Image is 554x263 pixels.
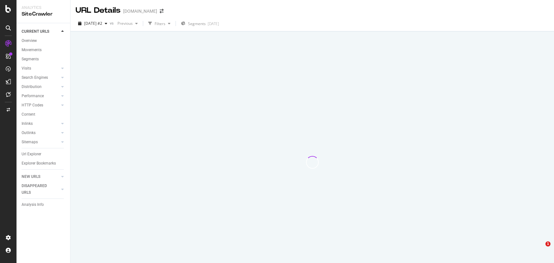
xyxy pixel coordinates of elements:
a: Content [22,111,66,118]
div: Movements [22,47,42,53]
div: [DATE] [208,21,219,26]
a: NEW URLS [22,173,59,180]
span: vs [110,20,115,26]
span: 1 [545,241,551,246]
a: HTTP Codes [22,102,59,109]
div: HTTP Codes [22,102,43,109]
div: SiteCrawler [22,10,65,18]
a: Performance [22,93,59,99]
div: Explorer Bookmarks [22,160,56,167]
span: Previous [115,21,133,26]
div: URL Details [76,5,121,16]
div: NEW URLS [22,173,40,180]
a: Outlinks [22,130,59,136]
div: Overview [22,37,37,44]
span: Segments [188,21,206,26]
div: Search Engines [22,74,48,81]
button: Filters [146,18,173,29]
div: arrow-right-arrow-left [160,9,164,13]
a: Search Engines [22,74,59,81]
iframe: Intercom live chat [532,241,548,257]
a: CURRENT URLS [22,28,59,35]
div: Segments [22,56,39,63]
a: Visits [22,65,59,72]
div: Sitemaps [22,139,38,145]
div: Visits [22,65,31,72]
div: Performance [22,93,44,99]
a: Url Explorer [22,151,66,158]
div: Outlinks [22,130,36,136]
div: Analysis Info [22,201,44,208]
span: 2025 Oct. 1st #2 [84,21,102,26]
div: Inlinks [22,120,33,127]
a: Analysis Info [22,201,66,208]
a: Segments [22,56,66,63]
div: Analytics [22,5,65,10]
div: Url Explorer [22,151,41,158]
div: [DOMAIN_NAME] [123,8,157,14]
button: [DATE] #2 [76,18,110,29]
div: DISAPPEARED URLS [22,183,54,196]
div: CURRENT URLS [22,28,49,35]
div: Distribution [22,84,42,90]
a: Distribution [22,84,59,90]
a: DISAPPEARED URLS [22,183,59,196]
button: Segments[DATE] [178,18,222,29]
a: Inlinks [22,120,59,127]
a: Explorer Bookmarks [22,160,66,167]
a: Overview [22,37,66,44]
div: Content [22,111,35,118]
a: Movements [22,47,66,53]
button: Previous [115,18,140,29]
a: Sitemaps [22,139,59,145]
div: Filters [155,21,165,26]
